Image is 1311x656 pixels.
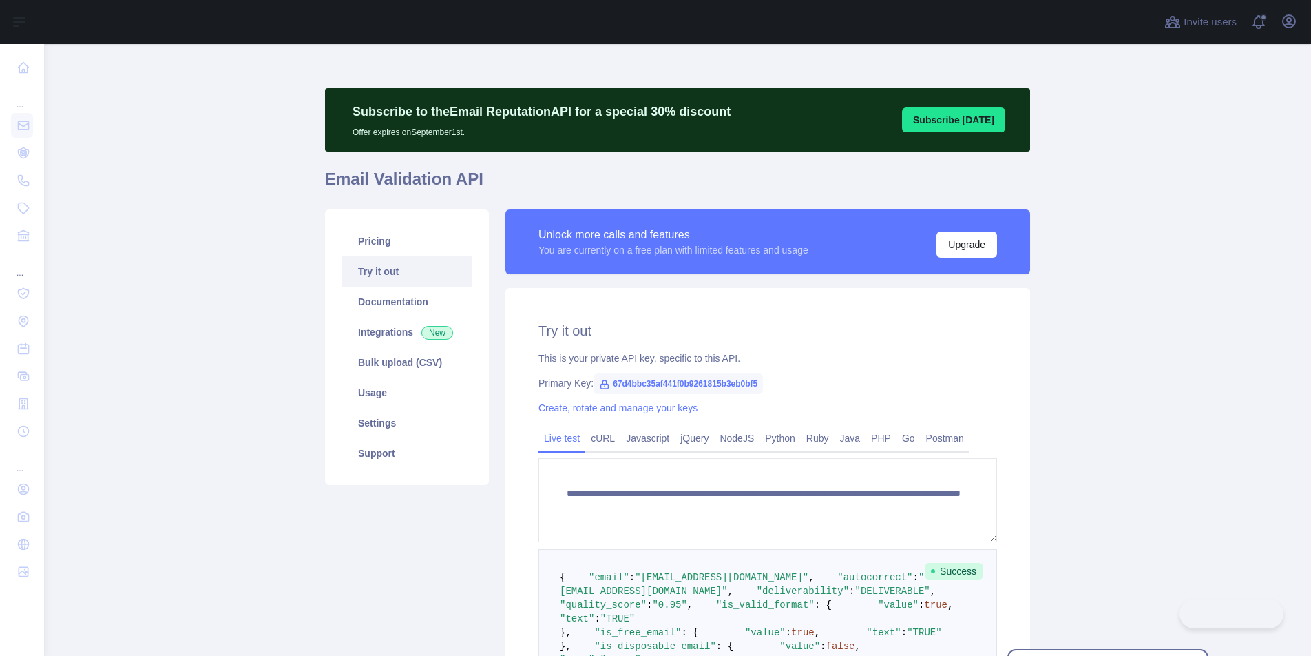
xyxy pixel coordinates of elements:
[538,427,585,449] a: Live test
[687,599,693,611] span: ,
[808,572,814,583] span: ,
[629,572,635,583] span: :
[759,427,801,449] a: Python
[835,427,866,449] a: Java
[791,627,815,638] span: true
[11,447,33,474] div: ...
[921,427,969,449] a: Postman
[901,627,907,638] span: :
[925,563,983,580] span: Success
[560,572,565,583] span: {
[826,641,855,652] span: false
[779,641,820,652] span: "value"
[594,373,763,394] span: 67d4bbc35af441f0b9261815b3eb0bf5
[560,599,647,611] span: "quality_score"
[560,613,594,624] span: "text"
[820,641,826,652] span: :
[902,107,1005,132] button: Subscribe [DATE]
[878,599,919,611] span: "value"
[1184,14,1237,30] span: Invite users
[600,613,635,624] span: "TRUE"
[924,599,947,611] span: true
[342,408,472,438] a: Settings
[589,572,629,583] span: "email"
[342,347,472,378] a: Bulk upload (CSV)
[538,243,808,257] div: You are currently on a free plan with limited features and usage
[947,599,953,611] span: ,
[421,326,453,340] span: New
[585,427,620,449] a: cURL
[342,287,472,317] a: Documentation
[919,599,924,611] span: :
[620,427,675,449] a: Javascript
[854,586,930,597] span: "DELIVERABLE"
[786,627,791,638] span: :
[652,599,686,611] span: "0.95"
[11,83,33,110] div: ...
[647,599,652,611] span: :
[866,627,901,638] span: "text"
[594,613,600,624] span: :
[728,586,733,597] span: ,
[681,627,698,638] span: : {
[837,572,912,583] span: "autocorrect"
[849,586,854,597] span: :
[913,572,919,583] span: :
[866,427,896,449] a: PHP
[538,321,997,340] h2: Try it out
[342,226,472,256] a: Pricing
[855,641,861,652] span: ,
[745,627,786,638] span: "value"
[560,641,571,652] span: },
[815,627,820,638] span: ,
[353,102,731,121] p: Subscribe to the Email Reputation API for a special 30 % discount
[342,317,472,347] a: Integrations New
[1179,599,1283,628] iframe: Toggle Customer Support
[815,599,832,611] span: : {
[538,402,698,413] a: Create, rotate and manage your keys
[716,599,815,611] span: "is_valid_format"
[936,232,997,258] button: Upgrade
[714,427,759,449] a: NodeJS
[1162,11,1239,33] button: Invite users
[342,438,472,469] a: Support
[675,427,714,449] a: jQuery
[538,227,808,243] div: Unlock more calls and features
[907,627,941,638] span: "TRUE"
[560,627,571,638] span: },
[538,376,997,390] div: Primary Key:
[757,586,849,597] span: "deliverability"
[342,378,472,408] a: Usage
[538,351,997,365] div: This is your private API key, specific to this API.
[11,251,33,278] div: ...
[594,641,715,652] span: "is_disposable_email"
[930,586,936,597] span: ,
[325,168,1030,201] h1: Email Validation API
[342,256,472,287] a: Try it out
[801,427,835,449] a: Ruby
[896,427,921,449] a: Go
[353,121,731,138] p: Offer expires on September 1st.
[635,572,808,583] span: "[EMAIL_ADDRESS][DOMAIN_NAME]"
[594,627,681,638] span: "is_free_email"
[716,641,733,652] span: : {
